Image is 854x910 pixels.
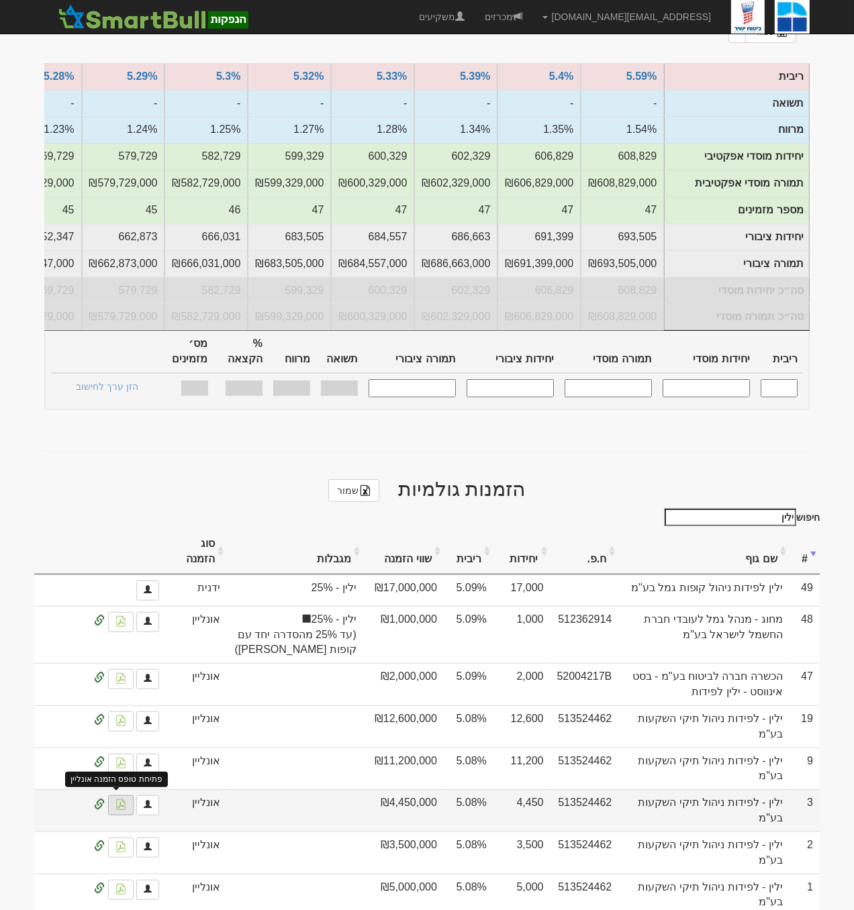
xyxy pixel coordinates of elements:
[581,197,664,223] td: מספר מזמינים
[248,223,331,250] td: יחידות ציבורי
[331,277,414,304] td: סה״כ יחידות
[618,748,790,790] td: ילין - לפידות ניהול תיקי השקעות בע"מ
[790,789,820,831] td: 3
[790,574,820,606] td: 49
[581,116,664,143] td: מרווח
[497,116,581,143] td: מרווח
[493,705,551,748] td: סה״כ 36750 יחידות עבור ילין - לפידות ניהול תיקי השקעות בע"מ 5.08 %
[248,116,331,143] td: מרווח
[414,277,497,304] td: סה״כ יחידות
[581,223,664,250] td: יחידות ציבורי
[331,170,414,197] td: תמורה אפקטיבית
[115,715,126,726] img: pdf-file-icon.png
[414,116,497,143] td: מרווח
[444,705,493,748] td: 5.08%
[115,884,126,895] img: pdf-file-icon.png
[164,170,248,197] td: תמורה אפקטיבית
[551,748,619,790] td: 513524462
[414,170,497,197] td: תמורה אפקטיבית
[331,197,414,223] td: מספר מזמינים
[551,663,619,705] td: 52004217B
[790,748,820,790] td: 9
[660,509,820,526] label: חיפוש
[551,831,619,874] td: 513524462
[248,277,331,304] td: סה״כ יחידות
[213,331,268,373] th: % הקצאה
[166,705,227,748] td: אונליין
[82,90,165,117] td: תשואה
[581,250,664,277] td: תמורה ציבורי
[363,529,444,574] th: שווי הזמנה: activate to sort column ascending
[414,303,497,330] td: סה״כ תמורה
[115,842,126,852] img: pdf-file-icon.png
[790,705,820,748] td: 19
[414,223,497,250] td: יחידות ציבורי
[216,70,240,82] a: 5.3%
[665,223,810,250] td: יחידות ציבורי
[293,70,324,82] a: 5.32%
[331,223,414,250] td: יחידות ציבורי
[665,304,810,331] td: סה״כ תמורה מוסדי
[497,303,581,330] td: סה״כ תמורה
[551,529,619,574] th: ח.פ.: activate to sort column ascending
[551,705,619,748] td: 513524462
[363,705,444,748] td: ₪12,600,000
[497,250,581,277] td: תמורה ציבורי
[166,529,227,574] th: סוג הזמנה: activate to sort column ascending
[414,143,497,170] td: יחידות אפקטיבי
[328,479,379,502] a: שמור
[363,831,444,874] td: ₪3,500,000
[618,606,790,664] td: מחוג - מנהל גמל לעובדי חברת החשמל לישראל בע"מ
[414,197,497,223] td: מספר מזמינים
[164,303,248,330] td: סה״כ תמורה
[497,223,581,250] td: יחידות ציבורי
[444,748,493,790] td: 5.08%
[790,663,820,705] td: 47
[414,250,497,277] td: תמורה ציבורי
[581,277,664,304] td: סה״כ יחידות
[152,331,213,373] th: מס׳ מזמינים
[493,748,551,790] td: סה״כ 36750 יחידות עבור ילין - לפידות ניהול תיקי השקעות בע"מ 5.08 %
[618,529,790,574] th: שם גוף: activate to sort column ascending
[82,223,165,250] td: יחידות ציבורי
[665,90,810,117] td: תשואה
[618,705,790,748] td: ילין - לפידות ניהול תיקי השקעות בע"מ
[618,789,790,831] td: ילין - לפידות ניהול תיקי השקעות בע"מ
[581,90,664,117] td: תשואה
[115,758,126,768] img: pdf-file-icon.png
[227,529,363,574] th: מגבלות: activate to sort column ascending
[551,606,619,664] td: 512362914
[559,331,657,373] th: תמורה מוסדי
[82,143,165,170] td: יחידות אפקטיבי
[665,509,796,526] input: חיפוש
[493,606,551,664] td: 1,000
[444,831,493,874] td: 5.08%
[248,303,331,330] td: סה״כ תמורה
[82,277,165,304] td: סה״כ יחידות
[665,170,810,197] td: תמורה מוסדי אפקטיבית
[444,529,493,574] th: ריבית: activate to sort column ascending
[493,574,551,606] td: 17,000
[166,748,227,790] td: אונליין
[164,116,248,143] td: מרווח
[377,70,407,82] a: 5.33%
[444,606,493,664] td: 5.09%
[248,90,331,117] td: תשואה
[497,170,581,197] td: תמורה אפקטיבית
[115,799,126,810] img: pdf-file-icon.png
[497,197,581,223] td: מספר מזמינים
[497,90,581,117] td: תשואה
[360,485,371,496] img: excel-file-black.png
[166,831,227,874] td: אונליין
[65,772,168,787] div: פתיחת טופס הזמנה אונליין
[460,70,490,82] a: 5.39%
[234,612,357,627] span: ילין - 25%
[618,663,790,705] td: הכשרה חברה לביטוח בע"מ - בסט אינווסט - ילין לפידות
[493,529,551,574] th: יחידות: activate to sort column ascending
[166,789,227,831] td: אונליין
[497,143,581,170] td: יחידות אפקטיבי
[665,197,810,224] td: מספר מזמינים
[164,277,248,304] td: סה״כ יחידות
[248,197,331,223] td: מספר מזמינים
[461,331,559,373] th: יחידות ציבורי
